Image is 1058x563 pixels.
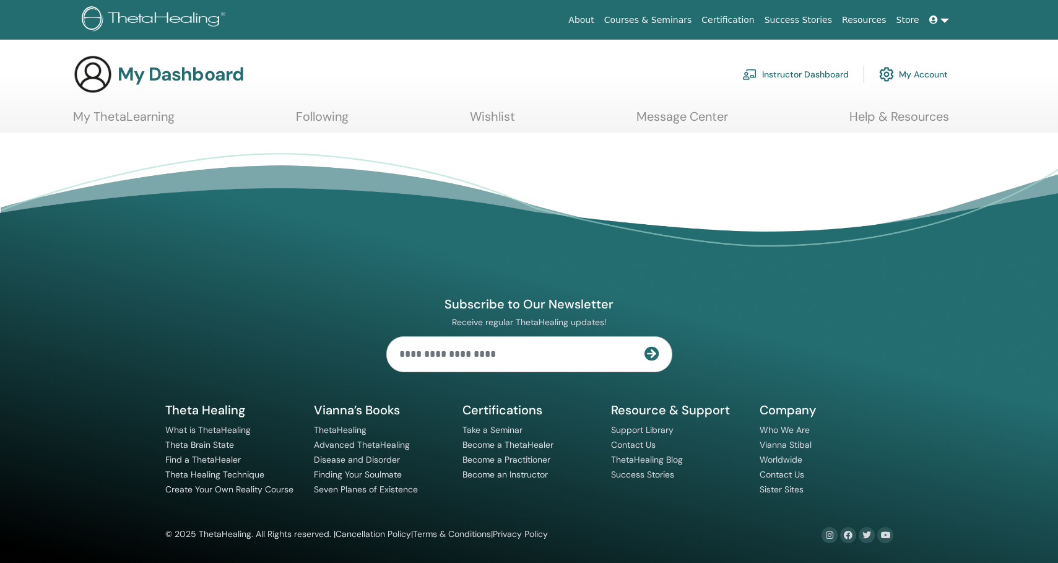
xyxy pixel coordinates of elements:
[742,69,757,80] img: chalkboard-teacher.svg
[165,454,241,465] a: Find a ThetaHealer
[314,484,418,495] a: Seven Planes of Existence
[165,527,548,542] div: © 2025 ThetaHealing. All Rights reserved. | | |
[462,469,548,480] a: Become an Instructor
[462,402,596,418] h5: Certifications
[73,109,175,133] a: My ThetaLearning
[760,484,804,495] a: Sister Sites
[760,469,804,480] a: Contact Us
[760,424,810,435] a: Who We Are
[296,109,349,133] a: Following
[696,9,759,32] a: Certification
[760,439,812,450] a: Vianna Stibal
[760,402,893,418] h5: Company
[611,424,674,435] a: Support Library
[599,9,697,32] a: Courses & Seminars
[879,61,948,88] a: My Account
[314,469,402,480] a: Finding Your Soulmate
[73,55,113,94] img: generic-user-icon.jpg
[636,109,728,133] a: Message Center
[314,402,448,418] h5: Vianna’s Books
[837,9,891,32] a: Resources
[611,402,745,418] h5: Resource & Support
[493,528,548,539] a: Privacy Policy
[118,63,244,85] h3: My Dashboard
[336,528,411,539] a: Cancellation Policy
[760,9,837,32] a: Success Stories
[760,454,802,465] a: Worldwide
[891,9,924,32] a: Store
[165,484,293,495] a: Create Your Own Reality Course
[611,439,656,450] a: Contact Us
[314,454,400,465] a: Disease and Disorder
[742,61,849,88] a: Instructor Dashboard
[82,6,230,34] img: logo.png
[386,296,672,312] h4: Subscribe to Our Newsletter
[470,109,515,133] a: Wishlist
[386,316,672,328] p: Receive regular ThetaHealing updates!
[165,469,264,480] a: Theta Healing Technique
[314,439,410,450] a: Advanced ThetaHealing
[165,439,234,450] a: Theta Brain State
[879,64,894,85] img: cog.svg
[462,439,553,450] a: Become a ThetaHealer
[611,454,683,465] a: ThetaHealing Blog
[563,9,599,32] a: About
[314,424,366,435] a: ThetaHealing
[165,402,299,418] h5: Theta Healing
[849,109,949,133] a: Help & Resources
[611,469,674,480] a: Success Stories
[413,528,491,539] a: Terms & Conditions
[462,454,550,465] a: Become a Practitioner
[462,424,522,435] a: Take a Seminar
[165,424,251,435] a: What is ThetaHealing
